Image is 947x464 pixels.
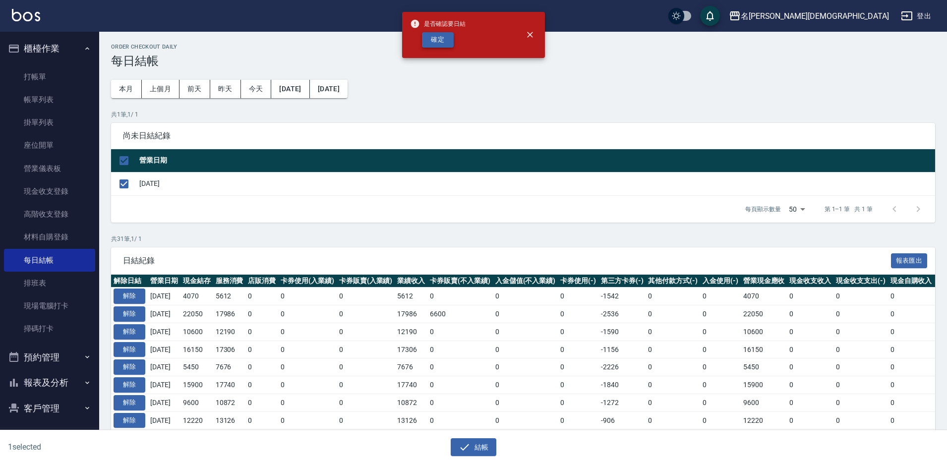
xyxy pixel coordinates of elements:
td: 0 [337,358,395,376]
button: 上個月 [142,80,179,98]
td: 0 [646,323,700,341]
td: 0 [493,288,558,305]
th: 現金結存 [180,275,213,288]
span: 日結紀錄 [123,256,891,266]
td: 0 [700,358,741,376]
td: 0 [833,323,888,341]
td: 0 [787,305,833,323]
th: 店販消費 [245,275,278,288]
th: 服務消費 [213,275,246,288]
div: 名[PERSON_NAME][DEMOGRAPHIC_DATA] [741,10,889,22]
a: 報表匯出 [891,255,928,265]
td: -1542 [598,288,646,305]
td: 0 [493,323,558,341]
th: 卡券販賣(不入業績) [427,275,493,288]
td: 0 [427,288,493,305]
th: 其他付款方式(-) [646,275,700,288]
td: 0 [646,358,700,376]
button: 昨天 [210,80,241,98]
th: 營業日期 [137,149,935,173]
th: 入金儲值(不入業績) [493,275,558,288]
td: 0 [787,288,833,305]
td: 0 [278,411,337,429]
td: 0 [833,358,888,376]
td: 0 [278,394,337,411]
p: 共 1 筆, 1 / 1 [111,110,935,119]
td: 0 [245,305,278,323]
td: 0 [245,323,278,341]
h2: Order checkout daily [111,44,935,50]
p: 第 1–1 筆 共 1 筆 [825,205,873,214]
td: 5612 [395,288,427,305]
td: 0 [700,376,741,394]
td: -1156 [598,341,646,358]
td: 0 [245,411,278,429]
td: 0 [245,341,278,358]
td: 9600 [741,394,787,411]
td: 0 [888,341,935,358]
div: 50 [785,196,809,223]
td: [DATE] [148,323,180,341]
span: 是否確認要日結 [410,19,466,29]
td: 0 [833,376,888,394]
td: 0 [700,305,741,323]
td: 17740 [395,376,427,394]
td: 12190 [395,323,427,341]
td: 0 [833,341,888,358]
td: 0 [427,323,493,341]
a: 打帳單 [4,65,95,88]
button: 解除 [114,289,145,304]
td: 12220 [180,411,213,429]
td: [DATE] [148,305,180,323]
td: 0 [493,305,558,323]
td: 0 [427,376,493,394]
a: 帳單列表 [4,88,95,111]
td: 10872 [213,394,246,411]
td: 12220 [741,411,787,429]
button: 預約管理 [4,345,95,370]
a: 現場電腦打卡 [4,294,95,317]
td: 10600 [180,323,213,341]
a: 掛單列表 [4,111,95,134]
td: 0 [558,358,598,376]
h3: 每日結帳 [111,54,935,68]
th: 解除日結 [111,275,148,288]
td: -2536 [598,305,646,323]
h6: 1 selected [8,441,235,453]
button: 解除 [114,395,145,410]
td: 0 [888,288,935,305]
td: 0 [787,358,833,376]
td: 0 [337,341,395,358]
button: 本月 [111,80,142,98]
button: 解除 [114,342,145,357]
td: 0 [427,341,493,358]
td: 0 [245,288,278,305]
button: 結帳 [451,438,497,457]
td: 0 [493,358,558,376]
td: 0 [646,341,700,358]
button: 解除 [114,359,145,375]
td: -1840 [598,376,646,394]
td: 0 [427,411,493,429]
th: 現金收支收入 [787,275,833,288]
td: 0 [700,323,741,341]
td: 22050 [741,305,787,323]
td: 0 [558,341,598,358]
td: 5612 [213,288,246,305]
a: 材料自購登錄 [4,226,95,248]
th: 現金自購收入 [888,275,935,288]
a: 每日結帳 [4,249,95,272]
td: [DATE] [148,358,180,376]
td: 0 [337,411,395,429]
td: 17986 [213,305,246,323]
td: 0 [278,323,337,341]
span: 尚未日結紀錄 [123,131,923,141]
td: -1272 [598,394,646,411]
td: [DATE] [148,341,180,358]
td: 0 [278,341,337,358]
td: -906 [598,411,646,429]
td: 12190 [213,323,246,341]
button: 員工及薪資 [4,421,95,447]
a: 排班表 [4,272,95,294]
button: 確定 [422,32,454,48]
